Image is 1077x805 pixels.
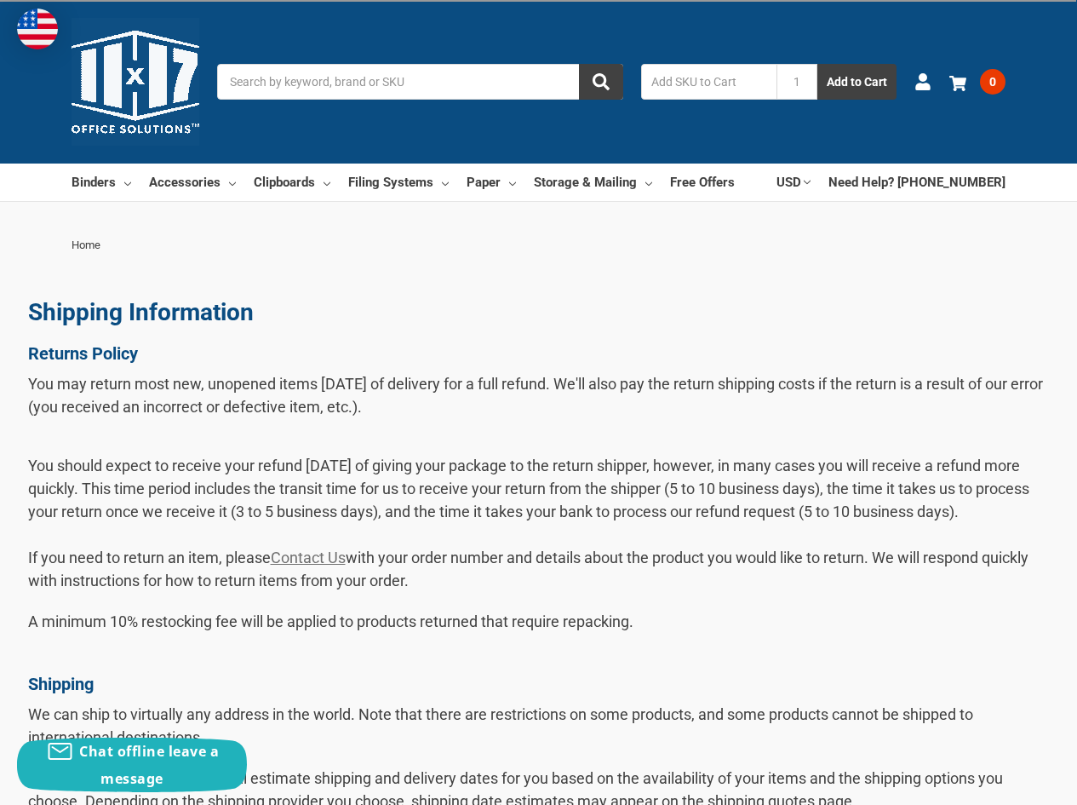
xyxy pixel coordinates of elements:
[17,738,247,792] button: Chat offline leave a message
[72,239,100,251] span: Home
[149,164,236,201] a: Accessories
[28,343,1050,364] h1: Returns Policy
[28,375,1043,416] span: You may return most new, unopened items [DATE] of delivery for a full refund. We'll also pay the ...
[28,612,633,653] span: A minimum 10% restocking fee will be applied to products returned that require repacking.
[980,69,1005,95] span: 0
[776,164,811,201] a: USD
[72,164,131,201] a: Binders
[670,164,735,201] a: Free Offers
[534,164,652,201] a: Storage & Mailing
[937,759,1077,805] iframe: Google Customer Reviews
[254,164,330,201] a: Clipboards
[79,742,219,788] span: Chat offline leave a message
[28,298,254,326] a: Shipping Information
[828,164,1005,201] a: Need Help? [PHONE_NUMBER]
[17,9,58,49] img: duty and tax information for United States
[817,64,897,100] button: Add to Cart
[641,64,776,100] input: Add SKU to Cart
[949,60,1005,104] a: 0
[72,18,199,146] img: 11x17.com
[28,705,973,746] span: We can ship to virtually any address in the world. Note that there are restrictions on some produ...
[467,164,516,201] a: Paper
[348,164,449,201] a: Filing Systems
[28,457,1029,589] span: You should expect to receive your refund [DATE] of giving your package to the return shipper, how...
[217,64,623,100] input: Search by keyword, brand or SKU
[271,549,346,566] a: Contact Us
